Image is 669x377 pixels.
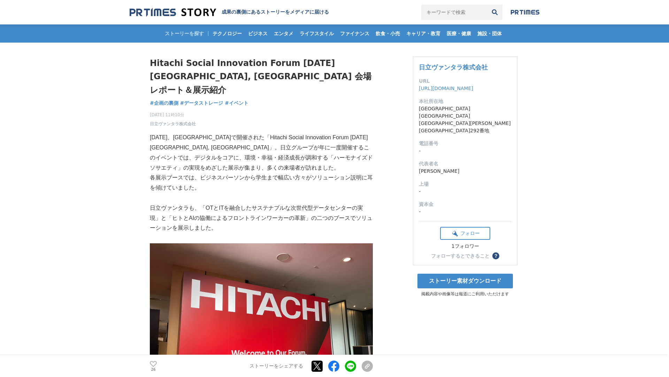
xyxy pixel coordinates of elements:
[150,57,373,97] h1: Hitachi Social Innovation Forum [DATE] [GEOGRAPHIC_DATA], [GEOGRAPHIC_DATA] 会場レポート＆展示紹介
[419,188,512,195] dd: -
[245,24,270,43] a: ビジネス
[419,77,512,85] dt: URL
[419,160,512,168] dt: 代表者名
[419,64,488,71] a: 日立ヴァンタラ株式会社
[150,99,178,107] a: #企画の裏側
[150,368,157,371] p: 26
[337,30,372,37] span: ファイナンス
[421,5,487,20] input: キーワードで検索
[150,112,196,118] span: [DATE] 11時10分
[337,24,372,43] a: ファイナンス
[493,253,498,258] span: ？
[419,86,473,91] a: [URL][DOMAIN_NAME]
[245,30,270,37] span: ビジネス
[440,243,490,250] div: 1フォロワー
[419,140,512,147] dt: 電話番号
[150,121,196,127] a: 日立ヴァンタラ株式会社
[419,147,512,155] dd: -
[511,9,539,15] img: prtimes
[444,24,474,43] a: 医療・健康
[225,100,248,106] span: #イベント
[130,8,329,17] a: 成果の裏側にあるストーリーをメディアに届ける 成果の裏側にあるストーリーをメディアに届ける
[419,180,512,188] dt: 上場
[150,203,373,233] p: 日立ヴァンタラも、「OTとITを融合したサステナブルな次世代型データセンターの実現」と「ヒトとAIの協働によるフロントラインワーカーの革新」の二つのブースでソリューションを展示しました。
[475,24,505,43] a: 施設・団体
[150,173,373,193] p: 各展示ブースでは、ビジネスパーソンから学生まで幅広い方々がソリューション説明に耳を傾けていました。
[413,291,517,297] p: 掲載内容や画像等は報道にご利用いただけます
[444,30,474,37] span: 医療・健康
[419,105,512,134] dd: [GEOGRAPHIC_DATA][GEOGRAPHIC_DATA][GEOGRAPHIC_DATA][PERSON_NAME][GEOGRAPHIC_DATA]292番地
[210,30,245,37] span: テクノロジー
[492,252,499,259] button: ？
[225,99,248,107] a: #イベント
[419,208,512,215] dd: -
[130,8,216,17] img: 成果の裏側にあるストーリーをメディアに届ける
[249,363,303,369] p: ストーリーをシェアする
[180,99,223,107] a: #データストレージ
[210,24,245,43] a: テクノロジー
[403,24,443,43] a: キャリア・教育
[475,30,505,37] span: 施設・団体
[271,24,296,43] a: エンタメ
[271,30,296,37] span: エンタメ
[403,30,443,37] span: キャリア・教育
[440,227,490,240] button: フォロー
[417,274,513,288] a: ストーリー素材ダウンロード
[419,168,512,175] dd: [PERSON_NAME]
[150,133,373,173] p: [DATE]、[GEOGRAPHIC_DATA]で開催された「Hitachi Social Innovation Forum [DATE] [GEOGRAPHIC_DATA], [GEOGRAP...
[419,98,512,105] dt: 本社所在地
[150,100,178,106] span: #企画の裏側
[419,201,512,208] dt: 資本金
[373,30,403,37] span: 飲食・小売
[297,30,337,37] span: ライフスタイル
[373,24,403,43] a: 飲食・小売
[180,100,223,106] span: #データストレージ
[297,24,337,43] a: ライフスタイル
[431,253,490,258] div: フォローするとできること
[487,5,502,20] button: 検索
[222,9,329,15] h2: 成果の裏側にあるストーリーをメディアに届ける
